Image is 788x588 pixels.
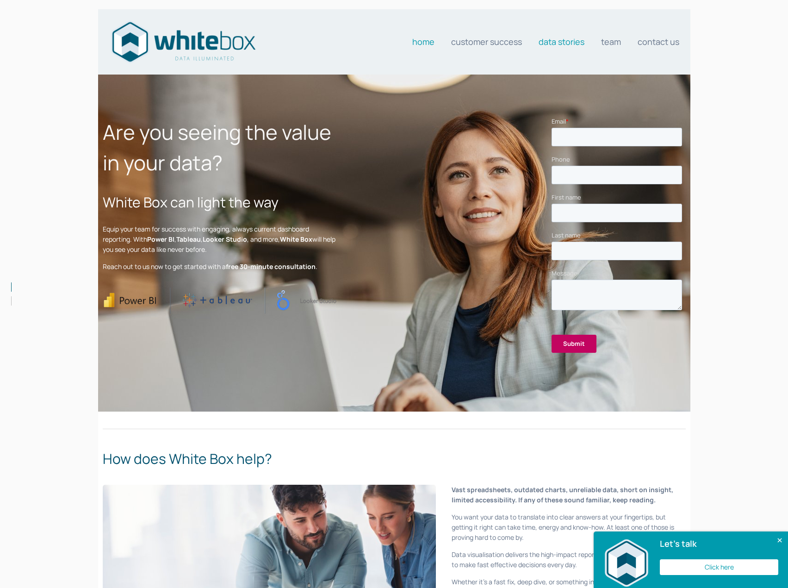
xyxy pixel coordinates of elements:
[452,485,675,504] strong: Vast spreadsheets, outdated charts, unreliable data, short on insight, limited accessibility. If ...
[638,32,679,51] a: Contact us
[769,532,788,550] button: Close
[147,235,174,244] strong: Power BI
[103,448,686,469] h2: How does White Box help?
[601,32,621,51] a: Team
[660,538,769,550] h4: Let's talk
[594,532,788,588] div: Let's talk
[203,235,247,244] strong: Looker Studio
[603,538,650,588] img: dialog featured image
[660,559,778,575] button: Click here
[103,262,336,272] p: Reach out to us now to get started with a .
[539,32,584,51] a: Data stories
[280,235,312,244] strong: White Box
[176,235,201,244] strong: Tableau
[109,19,257,65] img: Data consultants
[452,512,685,543] p: You want your data to translate into clear answers at your fingertips, but getting it right can t...
[103,192,336,213] h2: White Box can light the way
[412,32,434,51] a: Home
[452,550,685,570] p: Data visualisation delivers the high-impact reporting you’ve been searching for to make fast effe...
[103,224,336,255] p: Equip your team for success with engaging, always current dashboard reporting. With , , , and mor...
[552,117,686,369] iframe: Form 0
[103,117,336,178] h1: Are you seeing the value in your data?
[451,32,522,51] a: Customer Success
[226,262,316,271] strong: free 30-minute consultation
